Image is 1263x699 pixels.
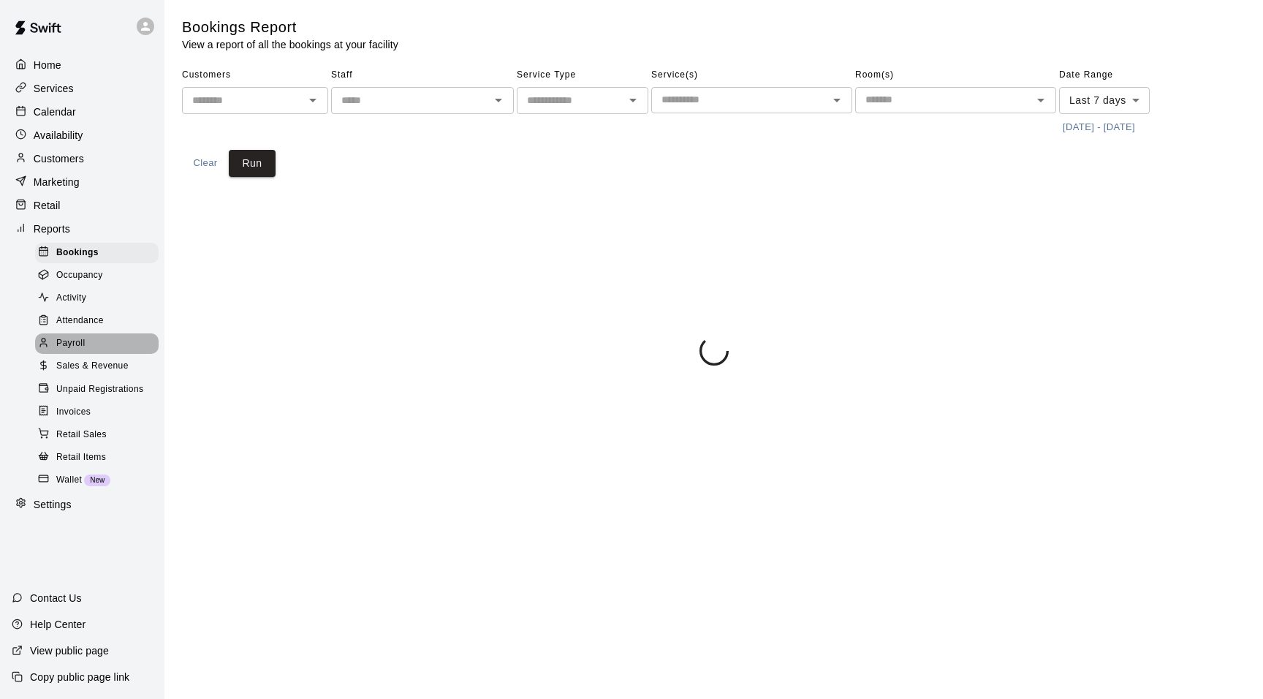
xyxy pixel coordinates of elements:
button: Open [1031,90,1051,110]
a: Reports [12,218,153,240]
a: Marketing [12,171,153,193]
div: Occupancy [35,265,159,286]
a: Services [12,78,153,99]
span: Payroll [56,336,85,351]
a: Payroll [35,333,164,355]
button: Open [488,90,509,110]
a: Calendar [12,101,153,123]
p: Help Center [30,617,86,632]
span: Occupancy [56,268,103,283]
div: Retail Items [35,447,159,468]
a: WalletNew [35,469,164,491]
h5: Bookings Report [182,18,398,37]
span: Staff [331,64,514,87]
button: [DATE] - [DATE] [1059,116,1139,139]
a: Unpaid Registrations [35,378,164,401]
button: Clear [182,150,229,177]
p: Availability [34,128,83,143]
a: Sales & Revenue [35,355,164,378]
p: Calendar [34,105,76,119]
div: Payroll [35,333,159,354]
a: Settings [12,494,153,515]
p: View a report of all the bookings at your facility [182,37,398,52]
span: Service(s) [651,64,852,87]
span: Wallet [56,473,82,488]
span: Retail Items [56,450,106,465]
p: Reports [34,222,70,236]
span: Retail Sales [56,428,107,442]
div: Last 7 days [1059,87,1150,114]
button: Run [229,150,276,177]
button: Open [303,90,323,110]
a: Occupancy [35,264,164,287]
p: Copy public page link [30,670,129,684]
p: Home [34,58,61,72]
button: Open [623,90,643,110]
span: Sales & Revenue [56,359,129,374]
a: Attendance [35,310,164,333]
div: Invoices [35,402,159,423]
div: Unpaid Registrations [35,379,159,400]
button: Open [827,90,847,110]
span: Activity [56,291,86,306]
a: Home [12,54,153,76]
p: View public page [30,643,109,658]
a: Activity [35,287,164,310]
div: Retail Sales [35,425,159,445]
span: Room(s) [855,64,1056,87]
div: WalletNew [35,470,159,491]
div: Attendance [35,311,159,331]
a: Availability [12,124,153,146]
a: Customers [12,148,153,170]
span: New [84,476,110,484]
div: Sales & Revenue [35,356,159,377]
span: Unpaid Registrations [56,382,143,397]
a: Retail Sales [35,423,164,446]
a: Retail Items [35,446,164,469]
span: Attendance [56,314,104,328]
span: Service Type [517,64,648,87]
span: Bookings [56,246,99,260]
a: Invoices [35,401,164,423]
span: Invoices [56,405,91,420]
a: Retail [12,194,153,216]
span: Date Range [1059,64,1187,87]
div: Activity [35,288,159,309]
p: Services [34,81,74,96]
span: Customers [182,64,328,87]
a: Bookings [35,241,164,264]
p: Retail [34,198,61,213]
p: Marketing [34,175,80,189]
p: Customers [34,151,84,166]
p: Settings [34,497,72,512]
div: Bookings [35,243,159,263]
p: Contact Us [30,591,82,605]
